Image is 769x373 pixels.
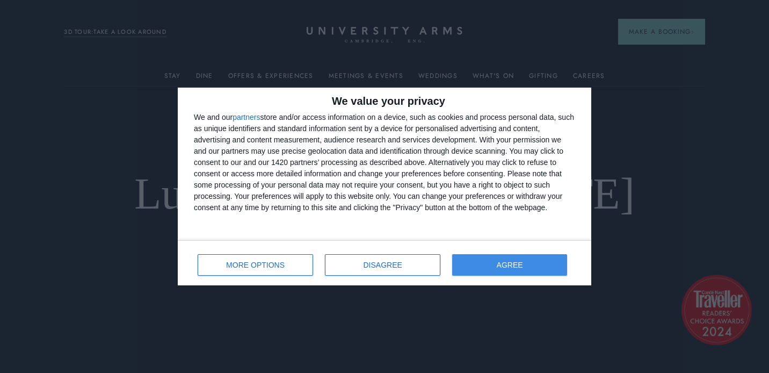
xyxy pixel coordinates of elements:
[325,254,440,276] button: DISAGREE
[452,254,567,276] button: AGREE
[194,96,575,106] h2: We value your privacy
[364,261,402,269] span: DISAGREE
[226,261,285,269] span: MORE OPTIONS
[233,113,260,121] button: partners
[198,254,313,276] button: MORE OPTIONS
[178,88,591,285] div: qc-cmp2-ui
[194,112,575,213] div: We and our store and/or access information on a device, such as cookies and process personal data...
[497,261,523,269] span: AGREE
